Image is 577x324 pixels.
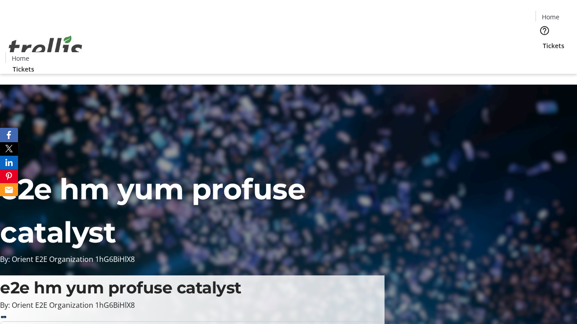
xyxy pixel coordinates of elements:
[13,64,34,74] span: Tickets
[6,54,35,63] a: Home
[542,12,559,22] span: Home
[536,12,565,22] a: Home
[12,54,29,63] span: Home
[536,41,572,50] a: Tickets
[5,26,86,71] img: Orient E2E Organization 1hG6BiHlX8's Logo
[5,64,41,74] a: Tickets
[536,22,554,40] button: Help
[543,41,564,50] span: Tickets
[536,50,554,68] button: Cart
